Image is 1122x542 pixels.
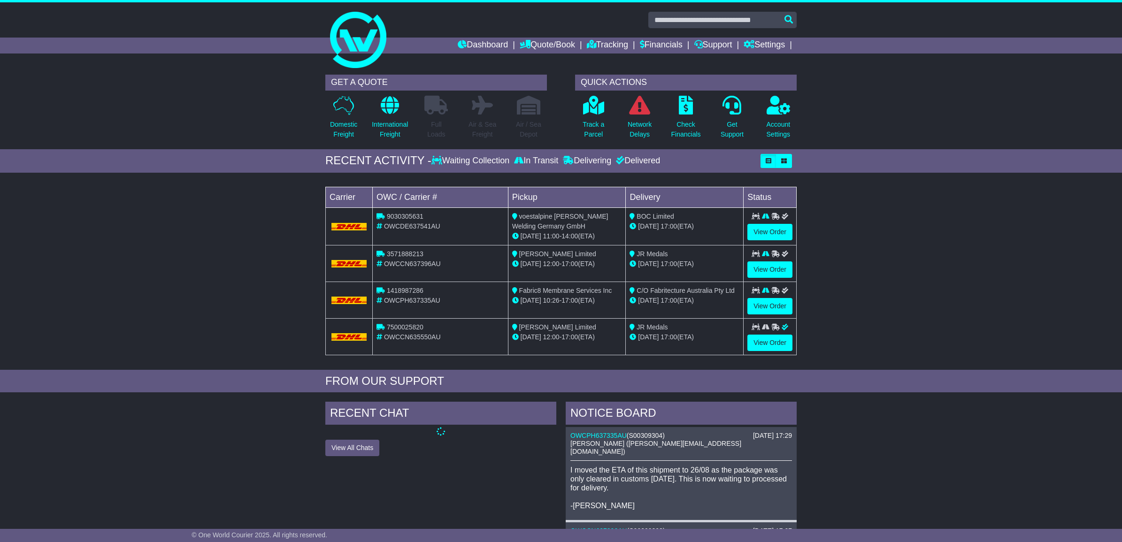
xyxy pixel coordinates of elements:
a: View Order [747,224,792,240]
a: NetworkDelays [627,95,652,145]
td: Status [744,187,797,207]
a: InternationalFreight [371,95,408,145]
p: Full Loads [424,120,448,139]
div: (ETA) [630,296,739,305]
div: - (ETA) [512,296,622,305]
span: BOC Limited [637,213,674,220]
td: Carrier [326,187,373,207]
div: (ETA) [630,332,739,342]
span: 9030305631 [387,213,423,220]
a: Settings [744,38,785,53]
span: 17:00 [661,260,677,267]
p: Air & Sea Freight [469,120,496,139]
span: OWCPH637335AU [384,297,440,304]
td: OWC / Carrier # [373,187,508,207]
td: Delivery [626,187,744,207]
button: View All Chats [325,440,379,456]
div: NOTICE BOARD [566,402,797,427]
span: 17:00 [661,333,677,341]
span: OWCCN635550AU [384,333,441,341]
p: Track a Parcel [583,120,604,139]
span: JR Medals [637,323,668,331]
div: [DATE] 17:27 [753,527,792,535]
a: OWCCN637396AU [570,527,627,534]
a: View Order [747,298,792,314]
img: DHL.png [331,297,367,304]
a: Financials [640,38,683,53]
a: View Order [747,261,792,278]
span: [PERSON_NAME] Limited [519,323,596,331]
span: 17:00 [661,297,677,304]
span: C/O Fabritecture Australia Pty Ltd [637,287,735,294]
span: S00309308 [629,527,663,534]
span: OWCCN637396AU [384,260,441,267]
p: Air / Sea Depot [516,120,541,139]
span: 17:00 [661,222,677,230]
p: Account Settings [767,120,791,139]
p: Domestic Freight [330,120,357,139]
a: Support [694,38,732,53]
span: 17:00 [561,333,578,341]
div: ( ) [570,527,792,535]
div: Delivered [614,156,660,166]
span: 17:00 [561,260,578,267]
span: Fabric8 Membrane Services Inc [519,287,612,294]
p: I moved the ETA of this shipment to 26/08 as the package was only cleared in customs [DATE]. This... [570,466,792,511]
span: [DATE] [521,232,541,240]
span: [PERSON_NAME] ([PERSON_NAME][EMAIL_ADDRESS][DOMAIN_NAME]) [570,440,741,455]
span: [PERSON_NAME] Limited [519,250,596,258]
div: - (ETA) [512,332,622,342]
div: [DATE] 17:29 [753,432,792,440]
a: Tracking [587,38,628,53]
span: 1418987286 [387,287,423,294]
div: - (ETA) [512,231,622,241]
div: Delivering [561,156,614,166]
span: S00309304 [629,432,663,439]
a: GetSupport [720,95,744,145]
a: DomesticFreight [330,95,358,145]
span: 17:00 [561,297,578,304]
img: DHL.png [331,333,367,341]
span: 10:26 [543,297,560,304]
span: [DATE] [638,260,659,267]
a: View Order [747,335,792,351]
a: Track aParcel [582,95,605,145]
span: [DATE] [521,333,541,341]
div: Waiting Collection [431,156,512,166]
span: voestalpine [PERSON_NAME] Welding Germany GmbH [512,213,608,230]
span: 3571888213 [387,250,423,258]
span: [DATE] [521,260,541,267]
a: OWCPH637335AU [570,432,627,439]
div: - (ETA) [512,259,622,269]
span: © One World Courier 2025. All rights reserved. [192,531,327,539]
img: DHL.png [331,260,367,267]
span: 12:00 [543,260,560,267]
div: GET A QUOTE [325,75,547,91]
a: Dashboard [458,38,508,53]
div: (ETA) [630,221,739,231]
span: [DATE] [638,333,659,341]
p: Check Financials [671,120,701,139]
div: RECENT CHAT [325,402,556,427]
a: Quote/Book [520,38,575,53]
span: [DATE] [638,297,659,304]
div: QUICK ACTIONS [575,75,797,91]
div: (ETA) [630,259,739,269]
span: 7500025820 [387,323,423,331]
span: 11:00 [543,232,560,240]
div: RECENT ACTIVITY - [325,154,431,168]
span: [DATE] [638,222,659,230]
td: Pickup [508,187,626,207]
img: DHL.png [331,223,367,230]
span: OWCDE637541AU [384,222,440,230]
span: 14:00 [561,232,578,240]
p: International Freight [372,120,408,139]
p: Get Support [721,120,744,139]
div: ( ) [570,432,792,440]
p: Network Delays [628,120,652,139]
span: [DATE] [521,297,541,304]
span: JR Medals [637,250,668,258]
div: In Transit [512,156,561,166]
span: 12:00 [543,333,560,341]
div: FROM OUR SUPPORT [325,374,797,388]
